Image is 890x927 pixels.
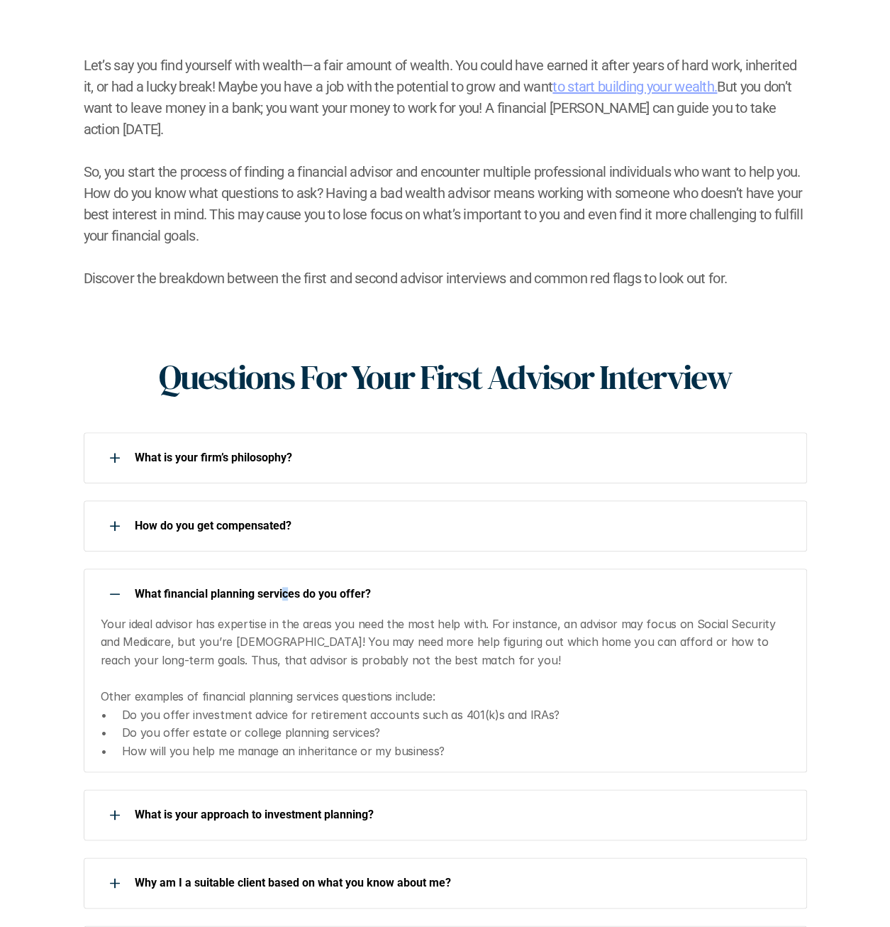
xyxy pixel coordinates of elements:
p: Do you offer estate or college planning services? [122,724,789,742]
h1: Questions For Your First Advisor Interview [159,357,731,398]
p: How will you help me manage an inheritance or my business? [122,742,789,761]
p: What is your approach to investment planning? [135,808,789,821]
p: Your ideal advisor has expertise in the areas you need the most help with. For instance, an advis... [101,615,789,706]
p: What is your firm’s philosophy? [135,451,789,464]
p: Do you offer investment advice for retirement accounts such as 401(k)s and IRAs? [122,706,789,725]
p: Why am I a suitable client based on what you know about me? [135,876,789,889]
p: What financial planning services do you offer? [135,587,789,600]
a: to start building your wealth. [552,78,717,95]
h2: Let’s say you find yourself with wealth—a fair amount of wealth. You could have earned it after y... [84,55,807,289]
p: How do you get compensated? [135,519,789,532]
